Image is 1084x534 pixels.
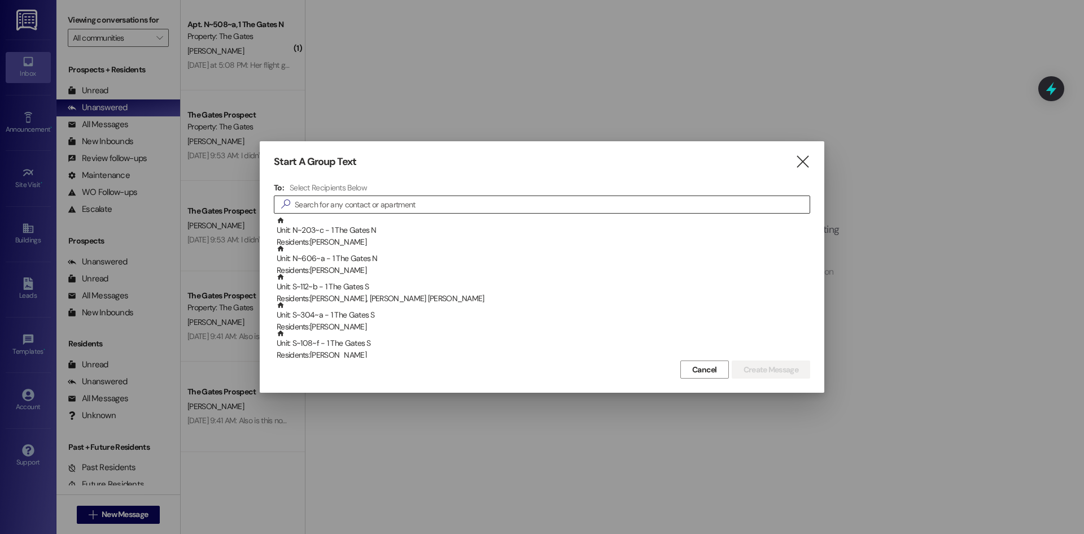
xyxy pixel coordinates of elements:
[680,361,729,379] button: Cancel
[277,329,810,362] div: Unit: S~108~f - 1 The Gates S
[277,245,810,277] div: Unit: N~606~a - 1 The Gates N
[290,183,367,193] h4: Select Recipients Below
[795,156,810,168] i: 
[295,197,810,212] input: Search for any contact or apartment
[744,364,798,376] span: Create Message
[277,198,295,210] i: 
[277,273,810,305] div: Unit: S~112~b - 1 The Gates S
[274,301,810,329] div: Unit: S~304~a - 1 The Gates SResidents:[PERSON_NAME]
[277,236,810,248] div: Residents: [PERSON_NAME]
[274,216,810,245] div: Unit: N~203~c - 1 The Gates NResidents:[PERSON_NAME]
[274,155,356,168] h3: Start A Group Text
[277,293,810,305] div: Residents: [PERSON_NAME], [PERSON_NAME] [PERSON_NAME]
[274,183,284,193] h3: To:
[277,264,810,276] div: Residents: [PERSON_NAME]
[732,361,810,379] button: Create Message
[274,329,810,358] div: Unit: S~108~f - 1 The Gates SResidents:[PERSON_NAME]
[274,245,810,273] div: Unit: N~606~a - 1 The Gates NResidents:[PERSON_NAME]
[277,301,810,333] div: Unit: S~304~a - 1 The Gates S
[277,321,810,333] div: Residents: [PERSON_NAME]
[692,364,717,376] span: Cancel
[277,349,810,361] div: Residents: [PERSON_NAME]
[274,273,810,301] div: Unit: S~112~b - 1 The Gates SResidents:[PERSON_NAME], [PERSON_NAME] [PERSON_NAME]
[277,216,810,249] div: Unit: N~203~c - 1 The Gates N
